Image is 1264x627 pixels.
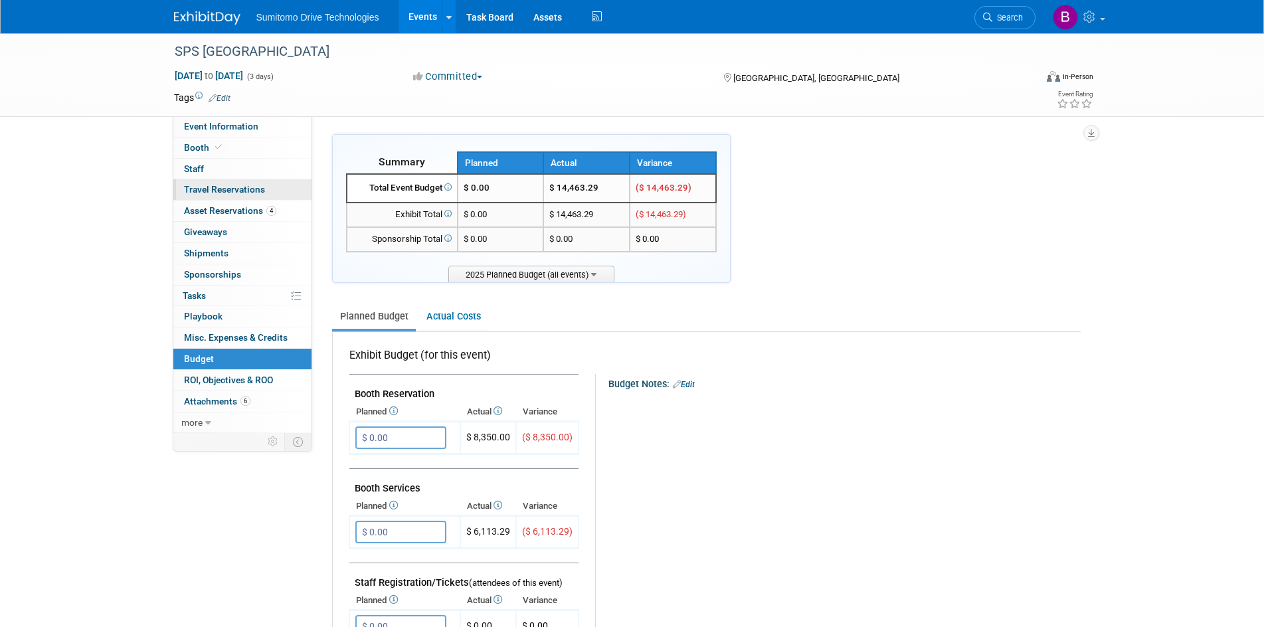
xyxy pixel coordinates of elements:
[173,391,312,412] a: Attachments6
[203,70,215,81] span: to
[184,375,273,385] span: ROI, Objectives & ROO
[464,209,487,219] span: $ 0.00
[543,174,630,203] td: $ 14,463.29
[170,40,1016,64] div: SPS [GEOGRAPHIC_DATA]
[184,353,214,364] span: Budget
[184,142,225,153] span: Booth
[215,143,222,151] i: Booth reservation complete
[349,348,573,370] div: Exhibit Budget (for this event)
[522,526,573,537] span: ($ 6,113.29)
[608,374,1079,391] div: Budget Notes:
[957,69,1094,89] div: Event Format
[184,184,265,195] span: Travel Reservations
[466,432,510,442] span: $ 8,350.00
[173,327,312,348] a: Misc. Expenses & Credits
[173,137,312,158] a: Booth
[1053,5,1078,30] img: Brittany Mitchell
[266,206,276,216] span: 4
[184,121,258,132] span: Event Information
[184,269,241,280] span: Sponsorships
[174,70,244,82] span: [DATE] [DATE]
[460,497,516,515] th: Actual
[173,201,312,221] a: Asset Reservations4
[349,375,579,403] td: Booth Reservation
[460,403,516,421] th: Actual
[636,234,659,244] span: $ 0.00
[460,591,516,610] th: Actual
[173,264,312,285] a: Sponsorships
[379,155,425,168] span: Summary
[522,432,573,442] span: ($ 8,350.00)
[464,234,487,244] span: $ 0.00
[349,563,579,592] td: Staff Registration/Tickets
[173,286,312,306] a: Tasks
[992,13,1023,23] span: Search
[184,163,204,174] span: Staff
[460,516,516,549] td: $ 6,113.29
[349,403,460,421] th: Planned
[332,304,416,329] a: Planned Budget
[408,70,488,84] button: Committed
[353,233,452,246] div: Sponsorship Total
[1047,71,1060,82] img: Format-Inperson.png
[173,412,312,433] a: more
[173,243,312,264] a: Shipments
[256,12,379,23] span: Sumitomo Drive Technologies
[173,116,312,137] a: Event Information
[184,396,250,406] span: Attachments
[1062,72,1093,82] div: In-Person
[636,209,686,219] span: ($ 14,463.29)
[469,578,563,588] span: (attendees of this event)
[174,91,230,104] td: Tags
[418,304,488,329] a: Actual Costs
[636,183,691,193] span: ($ 14,463.29)
[240,396,250,406] span: 6
[173,349,312,369] a: Budget
[181,417,203,428] span: more
[349,497,460,515] th: Planned
[543,203,630,227] td: $ 14,463.29
[184,311,223,321] span: Playbook
[733,73,899,83] span: [GEOGRAPHIC_DATA], [GEOGRAPHIC_DATA]
[184,332,288,343] span: Misc. Expenses & Credits
[630,152,716,174] th: Variance
[173,370,312,391] a: ROI, Objectives & ROO
[284,433,312,450] td: Toggle Event Tabs
[464,183,490,193] span: $ 0.00
[184,226,227,237] span: Giveaways
[516,497,579,515] th: Variance
[516,403,579,421] th: Variance
[353,209,452,221] div: Exhibit Total
[246,72,274,81] span: (3 days)
[184,248,228,258] span: Shipments
[173,306,312,327] a: Playbook
[174,11,240,25] img: ExhibitDay
[543,152,630,174] th: Actual
[173,222,312,242] a: Giveaways
[458,152,544,174] th: Planned
[543,227,630,252] td: $ 0.00
[1057,91,1093,98] div: Event Rating
[173,159,312,179] a: Staff
[448,266,614,282] span: 2025 Planned Budget (all events)
[349,469,579,497] td: Booth Services
[262,433,285,450] td: Personalize Event Tab Strip
[353,182,452,195] div: Total Event Budget
[673,380,695,389] a: Edit
[974,6,1036,29] a: Search
[184,205,276,216] span: Asset Reservations
[209,94,230,103] a: Edit
[183,290,206,301] span: Tasks
[349,591,460,610] th: Planned
[173,179,312,200] a: Travel Reservations
[516,591,579,610] th: Variance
